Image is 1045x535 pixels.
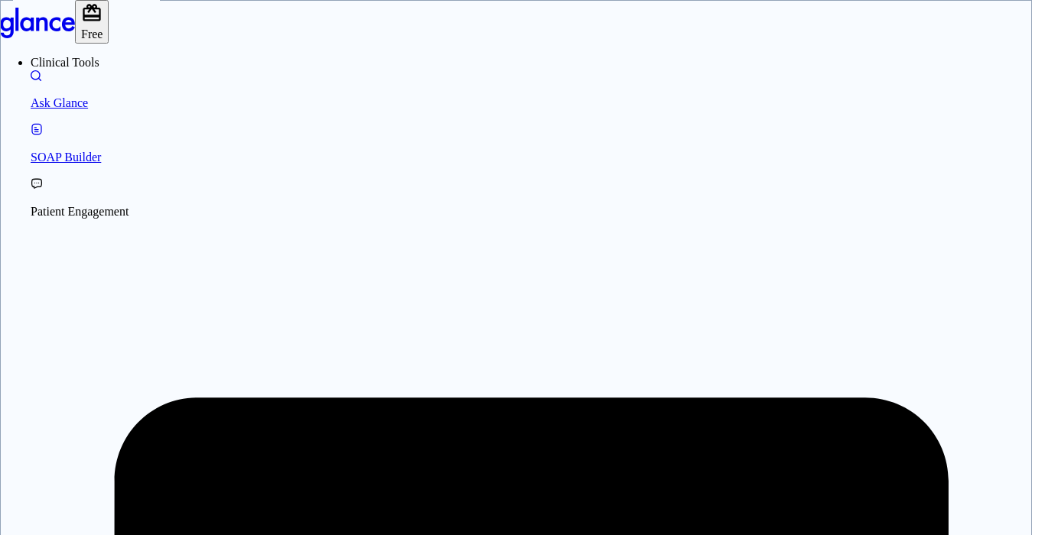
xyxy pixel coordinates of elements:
[31,151,1032,164] p: SOAP Builder
[31,56,1032,70] li: Clinical Tools
[31,70,1032,111] a: Moramiz: Find ICD10AM codes instantly
[31,123,1032,165] a: Docugen: Compose a clinical documentation in seconds
[81,28,103,41] span: Free
[31,205,1032,219] p: Patient Engagement
[31,96,1032,110] p: Ask Glance
[75,28,109,41] a: Click to view or change your subscription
